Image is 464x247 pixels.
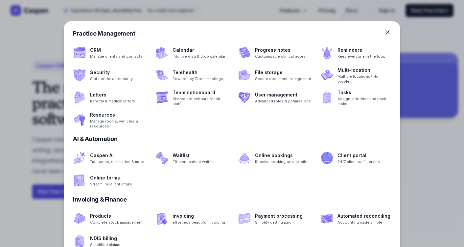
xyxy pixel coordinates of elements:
a: Automated reconciling [337,212,390,220]
a: Telehealth [173,69,223,76]
a: Letters [90,91,135,99]
div: Invoicing & Finance [73,195,391,204]
a: Reminders [337,46,385,54]
a: Team noticeboard [173,89,229,96]
a: Waitlist [173,151,215,159]
a: Caspen AI [90,151,144,159]
a: Security [90,69,133,76]
a: CRM [90,46,143,54]
a: Online forms [90,174,132,182]
a: Calendar [173,46,225,54]
a: NDIS billing [90,234,120,242]
a: Resources [90,111,146,119]
a: Progress notes [255,46,306,54]
a: Invoicing [173,212,225,220]
div: Practice Management [73,29,391,38]
a: Products [90,212,143,220]
a: Online bookings [255,151,309,159]
a: Client portal [337,151,380,159]
div: AI & Automation [73,134,391,144]
a: User management [255,91,311,99]
a: File storage [255,69,311,76]
a: Tasks [337,89,394,96]
a: Multi-location [337,66,394,74]
a: Payment processing [255,212,303,220]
